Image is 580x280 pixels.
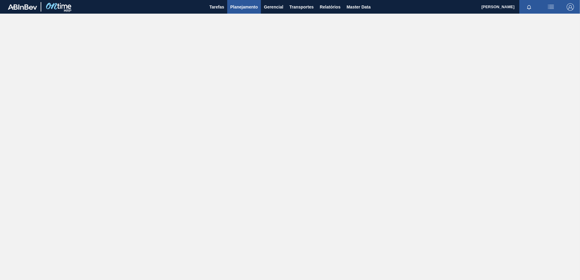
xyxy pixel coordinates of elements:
[230,3,258,11] span: Planejamento
[8,4,37,10] img: TNhmsLtSVTkK8tSr43FrP2fwEKptu5GPRR3wAAAABJRU5ErkJggg==
[320,3,340,11] span: Relatórios
[209,3,224,11] span: Tarefas
[519,3,539,11] button: Notificações
[567,3,574,11] img: Logout
[289,3,314,11] span: Transportes
[264,3,283,11] span: Gerencial
[547,3,555,11] img: userActions
[346,3,370,11] span: Master Data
